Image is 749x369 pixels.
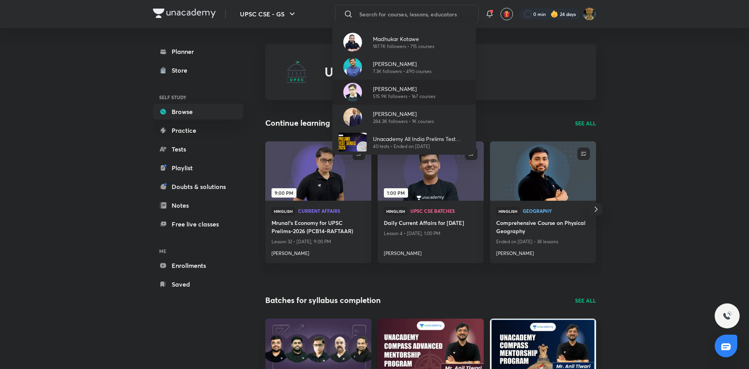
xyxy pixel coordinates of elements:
p: [PERSON_NAME] [373,85,435,93]
img: Avatar [343,58,362,77]
p: [PERSON_NAME] [373,60,431,68]
img: Avatar [343,83,362,102]
p: 284.3K followers • 1K courses [373,118,434,125]
a: Avatar[PERSON_NAME]284.3K followers • 1K courses [332,105,476,130]
p: 40 tests • Ended on [DATE] [373,143,470,150]
img: Avatar [343,108,362,127]
p: Unacademy All India Prelims Test Series 2026 (August) [373,135,470,143]
img: ttu [722,311,732,321]
p: 7.3K followers • 490 courses [373,68,431,75]
p: Madhukar Kotawe [373,35,434,43]
img: Avatar [343,33,362,52]
p: 187.7K followers • 715 courses [373,43,434,50]
p: [PERSON_NAME] [373,110,434,118]
p: 515.9K followers • 167 courses [373,93,435,100]
img: Avatar [339,133,367,152]
a: Avatar[PERSON_NAME]515.9K followers • 167 courses [332,80,476,105]
a: AvatarUnacademy All India Prelims Test Series 2026 (August)40 tests • Ended on [DATE] [332,130,476,155]
a: Avatar[PERSON_NAME]7.3K followers • 490 courses [332,55,476,80]
a: AvatarMadhukar Kotawe187.7K followers • 715 courses [332,30,476,55]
